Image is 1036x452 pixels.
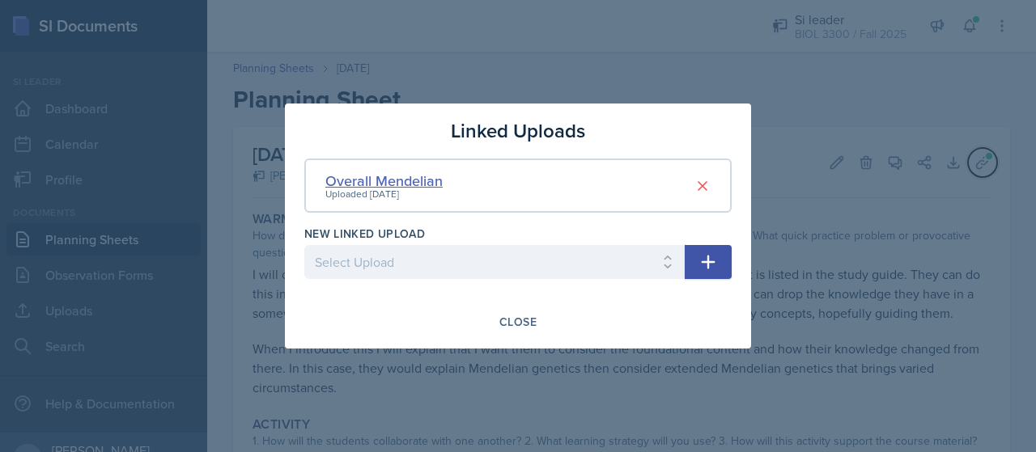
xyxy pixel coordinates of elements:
[325,187,443,201] div: Uploaded [DATE]
[451,116,585,146] h3: Linked Uploads
[304,226,425,242] label: New Linked Upload
[325,170,443,192] div: Overall Mendelian
[499,315,537,328] div: Close
[489,308,547,336] button: Close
